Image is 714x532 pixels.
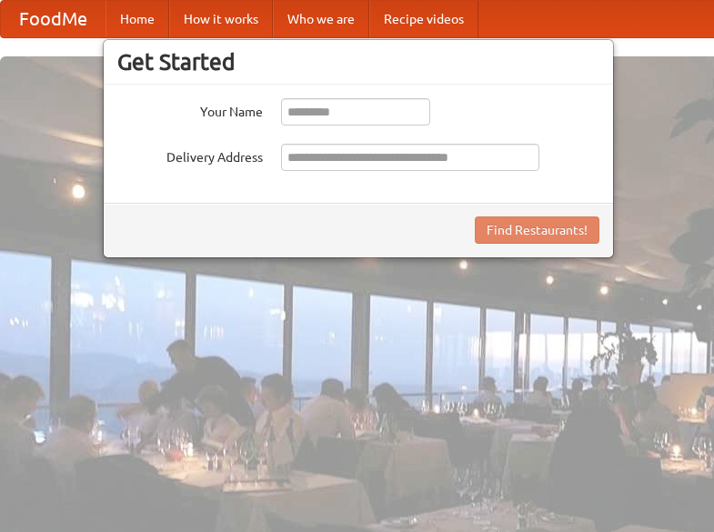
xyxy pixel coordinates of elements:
[273,1,369,37] a: Who we are
[369,1,478,37] a: Recipe videos
[1,1,106,37] a: FoodMe
[117,48,599,75] h3: Get Started
[169,1,273,37] a: How it works
[117,98,263,121] label: Your Name
[106,1,169,37] a: Home
[475,216,599,244] button: Find Restaurants!
[117,144,263,166] label: Delivery Address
